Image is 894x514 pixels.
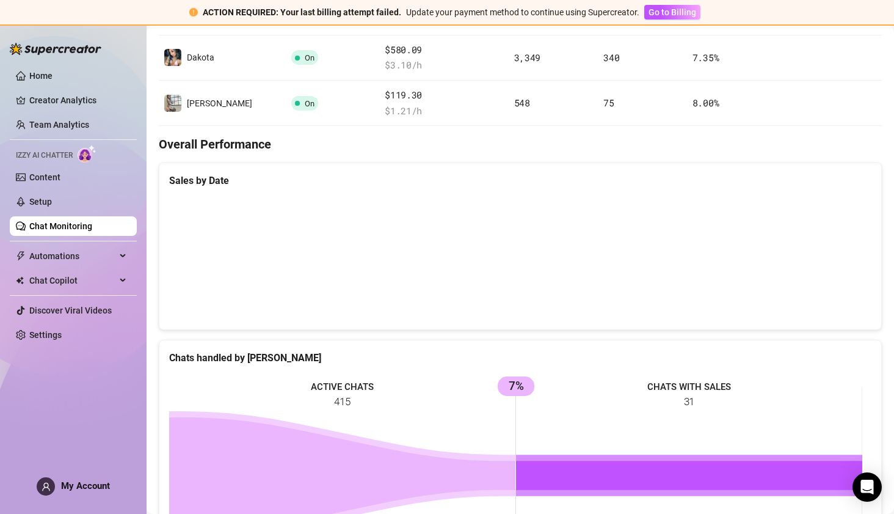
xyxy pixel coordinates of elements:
[603,51,619,64] span: 340
[187,53,214,62] span: Dakota
[164,95,181,112] img: Erika
[78,145,96,163] img: AI Chatter
[16,251,26,261] span: thunderbolt
[203,7,401,17] strong: ACTION REQUIRED: Your last billing attempt failed.
[29,221,92,231] a: Chat Monitoring
[187,98,252,108] span: [PERSON_NAME]
[852,472,882,502] div: Open Intercom Messenger
[159,136,882,153] h4: Overall Performance
[29,90,127,110] a: Creator Analytics
[29,330,62,340] a: Settings
[603,97,614,109] span: 75
[42,482,51,491] span: user
[169,350,871,365] div: Chats handled by [PERSON_NAME]
[29,120,89,130] a: Team Analytics
[61,480,110,491] span: My Account
[305,99,314,108] span: On
[29,306,112,315] a: Discover Viral Videos
[692,51,719,64] span: 7.35 %
[169,173,871,188] div: Sales by Date
[305,53,314,62] span: On
[10,43,101,55] img: logo-BBDzfeDw.svg
[385,104,504,119] span: $ 1.21 /h
[29,271,116,290] span: Chat Copilot
[385,88,504,103] span: $119.30
[514,97,530,109] span: 548
[644,5,700,20] button: Go to Billing
[514,51,541,64] span: 3,349
[29,197,52,207] a: Setup
[29,172,60,182] a: Content
[406,7,639,17] span: Update your payment method to continue using Supercreator.
[385,58,504,73] span: $ 3.10 /h
[649,7,696,17] span: Go to Billing
[29,71,53,81] a: Home
[164,49,181,66] img: Dakota
[16,276,24,285] img: Chat Copilot
[29,246,116,266] span: Automations
[189,8,198,17] span: exclamation-circle
[16,150,73,161] span: Izzy AI Chatter
[385,43,504,57] span: $580.09
[692,97,719,109] span: 8.00 %
[644,7,700,17] a: Go to Billing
